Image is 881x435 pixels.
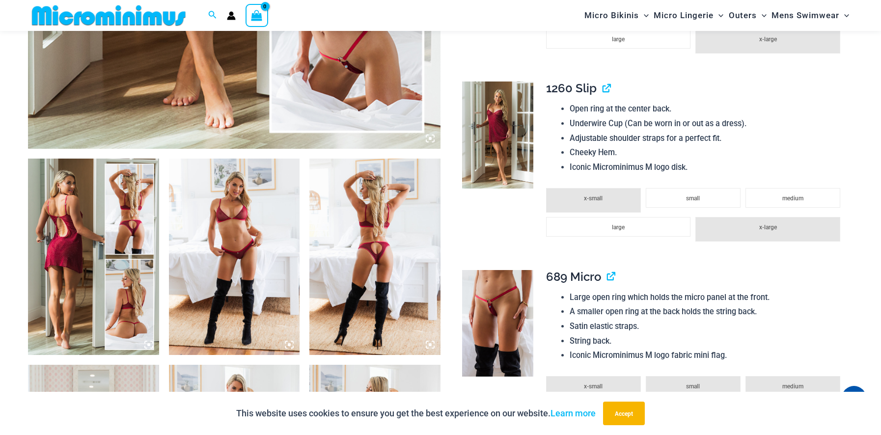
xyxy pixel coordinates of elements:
[546,270,601,284] span: 689 Micro
[570,319,845,334] li: Satin elastic straps.
[546,188,641,213] li: x-small
[639,3,649,28] span: Menu Toggle
[462,82,533,189] img: Guilty Pleasures Red 1260 Slip
[839,3,849,28] span: Menu Toggle
[714,3,723,28] span: Menu Toggle
[771,3,839,28] span: Mens Swimwear
[654,3,714,28] span: Micro Lingerie
[759,36,777,43] span: x-large
[570,160,845,175] li: Iconic Microminimus M logo disk.
[580,1,853,29] nav: Site Navigation
[462,270,533,377] img: Guilty Pleasures Red 689 Micro
[603,402,645,425] button: Accept
[745,188,840,208] li: medium
[729,3,757,28] span: Outers
[646,188,741,208] li: small
[745,376,840,401] li: medium
[570,116,845,131] li: Underwire Cup (Can be worn in or out as a dress).
[782,383,803,390] span: medium
[570,334,845,349] li: String back.
[570,131,845,146] li: Adjustable shoulder straps for a perfect fit.
[612,36,625,43] span: large
[28,159,159,355] img: Guilty Pleasures Red Collection Pack
[646,376,741,401] li: small
[570,102,845,116] li: Open ring at the center back.
[546,217,690,237] li: large
[227,11,236,20] a: Account icon link
[726,3,769,28] a: OutersMenu ToggleMenu Toggle
[584,3,639,28] span: Micro Bikinis
[584,195,603,202] span: x-small
[570,290,845,305] li: Large open ring which holds the micro panel at the front.
[169,159,300,355] img: Guilty Pleasures Red 1045 Bra 6045 Thong
[546,376,641,401] li: x-small
[584,383,603,390] span: x-small
[695,29,840,54] li: x-large
[309,159,440,355] img: Guilty Pleasures Red 1045 Bra 6045 Thong
[686,195,700,202] span: small
[612,224,625,231] span: large
[651,3,726,28] a: Micro LingerieMenu ToggleMenu Toggle
[782,195,803,202] span: medium
[546,29,690,49] li: large
[695,217,840,242] li: x-large
[236,406,596,421] p: This website uses cookies to ensure you get the best experience on our website.
[570,304,845,319] li: A smaller open ring at the back holds the string back.
[551,408,596,418] a: Learn more
[686,383,700,390] span: small
[570,145,845,160] li: Cheeky Hem.
[769,3,852,28] a: Mens SwimwearMenu ToggleMenu Toggle
[582,3,651,28] a: Micro BikinisMenu ToggleMenu Toggle
[28,4,190,27] img: MM SHOP LOGO FLAT
[757,3,767,28] span: Menu Toggle
[246,4,268,27] a: View Shopping Cart, empty
[208,9,217,22] a: Search icon link
[570,348,845,363] li: Iconic Microminimus M logo fabric mini flag.
[759,224,777,231] span: x-large
[546,81,597,95] span: 1260 Slip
